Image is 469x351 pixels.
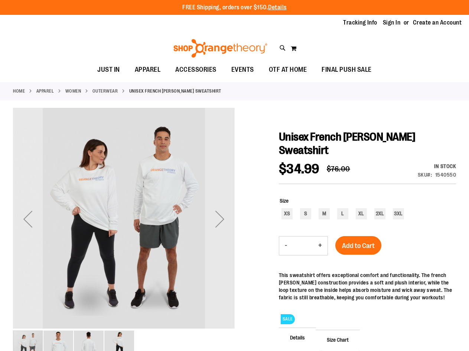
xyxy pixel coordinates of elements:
[337,208,348,219] div: L
[279,161,319,177] span: $34.99
[182,3,287,12] p: FREE Shipping, orders over $150.
[269,61,307,78] span: OTF AT HOME
[280,198,289,204] span: Size
[135,61,161,78] span: APPAREL
[293,237,313,255] input: Product quantity
[343,19,377,27] a: Tracking Info
[418,162,456,170] div: In stock
[97,61,120,78] span: JUST IN
[175,61,216,78] span: ACCESSORIES
[129,88,221,94] strong: Unisex French [PERSON_NAME] Sweatshirt
[393,208,404,219] div: 3XL
[90,61,127,78] a: JUST IN
[300,208,311,219] div: S
[279,236,293,255] button: Decrease product quantity
[322,61,372,78] span: FINAL PUSH SALE
[313,236,328,255] button: Increase product quantity
[418,162,456,170] div: Availability
[13,108,43,330] div: Previous
[279,131,416,157] span: Unisex French [PERSON_NAME] Sweatshirt
[327,165,350,173] span: $76.00
[279,271,456,301] div: This sweatshirt offers exceptional comfort and functionality. The french [PERSON_NAME] constructi...
[13,108,235,330] div: Unisex French Terry Crewneck Sweatshirt primary image
[418,172,432,178] strong: SKU
[224,61,261,78] a: EVENTS
[383,19,401,27] a: Sign In
[268,4,287,11] a: Details
[127,61,168,78] a: APPAREL
[172,39,268,58] img: Shop Orangetheory
[279,328,316,347] span: Details
[205,108,235,330] div: Next
[374,208,385,219] div: 2XL
[342,242,375,250] span: Add to Cart
[168,61,224,78] a: ACCESSORIES
[281,208,293,219] div: XS
[261,61,315,78] a: OTF AT HOME
[319,208,330,219] div: M
[316,330,360,349] span: Size Chart
[281,314,295,324] span: SALE
[13,107,235,329] img: Unisex French Terry Crewneck Sweatshirt primary image
[13,88,25,94] a: Home
[36,88,54,94] a: APPAREL
[231,61,254,78] span: EVENTS
[92,88,118,94] a: Outerwear
[335,236,381,255] button: Add to Cart
[356,208,367,219] div: XL
[435,171,456,178] div: 1540550
[65,88,81,94] a: WOMEN
[314,61,379,78] a: FINAL PUSH SALE
[413,19,462,27] a: Create an Account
